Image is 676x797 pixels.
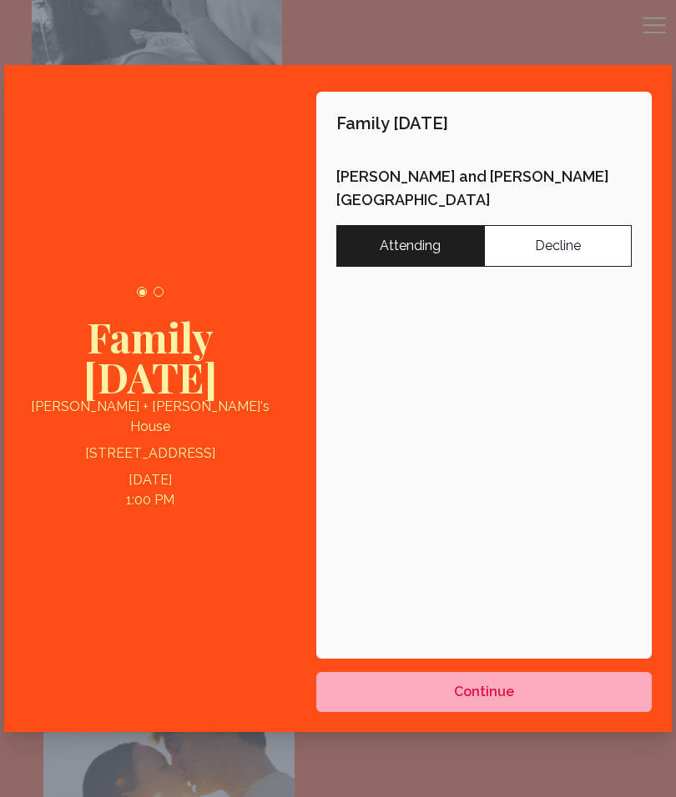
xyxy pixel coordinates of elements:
[454,682,514,702] span: Continue
[24,490,276,510] div: 1:00 PM
[24,397,276,437] p: [PERSON_NAME] + [PERSON_NAME]'s House
[316,672,652,712] button: Continue
[24,470,276,490] div: [DATE]
[484,225,632,267] label: Decline
[24,444,276,464] p: [STREET_ADDRESS]
[316,92,652,145] div: Family [DATE]
[24,317,276,397] h1: Family [DATE]
[336,165,632,212] div: [PERSON_NAME] and [PERSON_NAME] [GEOGRAPHIC_DATA]
[336,225,484,267] label: Attending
